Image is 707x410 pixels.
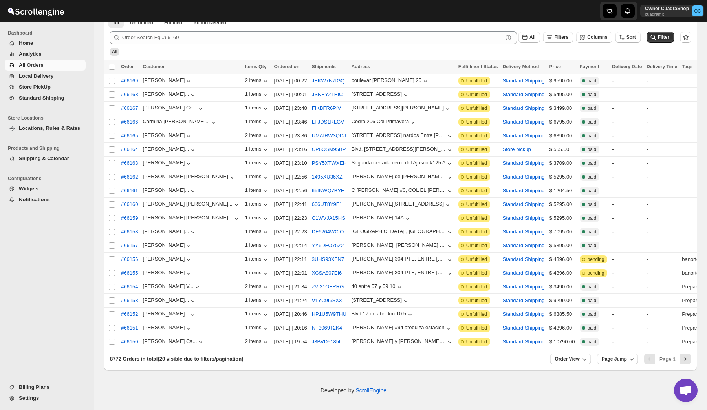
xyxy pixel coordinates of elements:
[143,105,197,111] div: [PERSON_NAME] Co...
[245,132,269,140] div: 2 items
[612,132,642,140] div: -
[352,283,403,291] button: 40 entre 57 y 59 10
[312,91,343,97] button: JSNEYZ1EIC
[352,201,452,209] button: [PERSON_NAME][STREET_ADDRESS]
[143,132,192,140] button: [PERSON_NAME]
[143,187,189,193] div: [PERSON_NAME]...
[19,186,38,191] span: Widgets
[245,324,269,332] button: 1 items
[19,40,33,46] span: Home
[682,64,692,69] span: Tags
[245,173,269,181] button: 1 items
[5,38,86,49] button: Home
[121,200,138,208] span: #66160
[503,284,545,290] button: Standard Shipping
[352,64,370,69] span: Address
[143,256,192,264] div: [PERSON_NAME]
[143,146,197,154] button: [PERSON_NAME]...
[121,77,138,85] span: #66169
[503,242,545,248] button: Standard Shipping
[116,102,143,115] button: #66167
[352,91,402,97] div: [STREET_ADDRESS]
[143,146,189,152] div: [PERSON_NAME]...
[692,5,703,16] span: Owner CuadraShop
[245,215,269,222] div: 1 items
[645,5,689,12] p: Owner CuadraShop
[612,64,642,69] span: Delivery Date
[116,143,143,156] button: #66164
[19,84,51,90] span: Store PickUp
[245,105,269,113] button: 1 items
[352,77,421,83] div: boulevar [PERSON_NAME] 25
[116,212,143,224] button: #66159
[466,105,487,111] span: Unfulfilled
[143,77,192,85] button: [PERSON_NAME]
[466,133,487,139] span: Unfulfilled
[189,17,231,28] button: ActionNeeded
[5,49,86,60] button: Analytics
[143,338,197,344] div: [PERSON_NAME] Ca...
[143,311,197,319] button: [PERSON_NAME]...
[121,214,138,222] span: #66159
[503,256,545,262] button: Standard Shipping
[352,132,454,140] button: [STREET_ADDRESS] nardos Entre [PERSON_NAME] y [PERSON_NAME]
[112,49,117,55] span: All
[245,311,269,319] div: 1 items
[143,297,197,305] button: [PERSON_NAME]...
[352,118,417,126] button: Cedro 206 Col Primavera
[116,88,143,101] button: #66168
[352,297,402,303] div: [STREET_ADDRESS]
[352,215,412,222] button: [PERSON_NAME] 14A
[121,118,138,126] span: #66166
[8,115,89,121] span: Store Locations
[312,133,346,138] button: UMAIRW3QDJ
[587,35,607,40] span: Columns
[312,78,345,84] button: JEKW7N7IGQ
[503,229,545,235] button: Standard Shipping
[355,387,386,394] a: ScrollEngine
[312,188,344,193] button: 65INWQ7BYE
[143,297,189,303] div: [PERSON_NAME]...
[312,270,342,276] button: XCSA807EI6
[312,339,342,344] button: J3BVD5185L
[503,188,545,193] button: Standard Shipping
[458,64,498,69] span: Fulfillment Status
[143,311,189,317] div: [PERSON_NAME]...
[245,160,269,168] div: 1 items
[143,118,218,126] button: Carmina [PERSON_NAME]...
[658,35,669,40] span: Filter
[352,338,454,346] button: [PERSON_NAME] y [PERSON_NAME] #10, [GEOGRAPHIC_DATA]
[503,311,545,317] button: Standard Shipping
[674,379,698,402] a: Open chat
[274,104,307,112] div: [DATE] | 23:48
[588,133,597,139] span: paid
[116,322,143,334] button: #66151
[694,9,701,13] text: OC
[612,91,642,98] div: -
[245,256,269,264] button: 1 items
[245,91,269,99] div: 1 items
[108,17,124,28] button: All
[312,119,344,125] button: LFJDS1RLGV
[19,197,50,202] span: Notifications
[503,91,545,97] button: Standard Shipping
[121,187,138,195] span: #66161
[312,325,342,331] button: NT3069T2K4
[245,338,269,346] button: 2 items
[274,77,307,85] div: [DATE] | 00:22
[647,77,677,85] div: -
[352,160,446,166] div: Segunda cerrada cerro del Ajusco #125 A
[245,77,269,85] div: 2 items
[116,294,143,307] button: #66153
[554,35,568,40] span: Filters
[647,132,677,140] div: -
[245,187,269,195] button: 1 items
[352,105,452,113] button: [STREET_ADDRESS][PERSON_NAME]
[352,283,396,289] div: 40 entre 57 y 59 10
[159,17,187,28] button: Fulfilled
[518,32,540,43] button: All
[143,228,197,236] button: [PERSON_NAME]...
[116,239,143,252] button: #66157
[245,270,269,277] button: 1 items
[626,35,636,40] span: Sort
